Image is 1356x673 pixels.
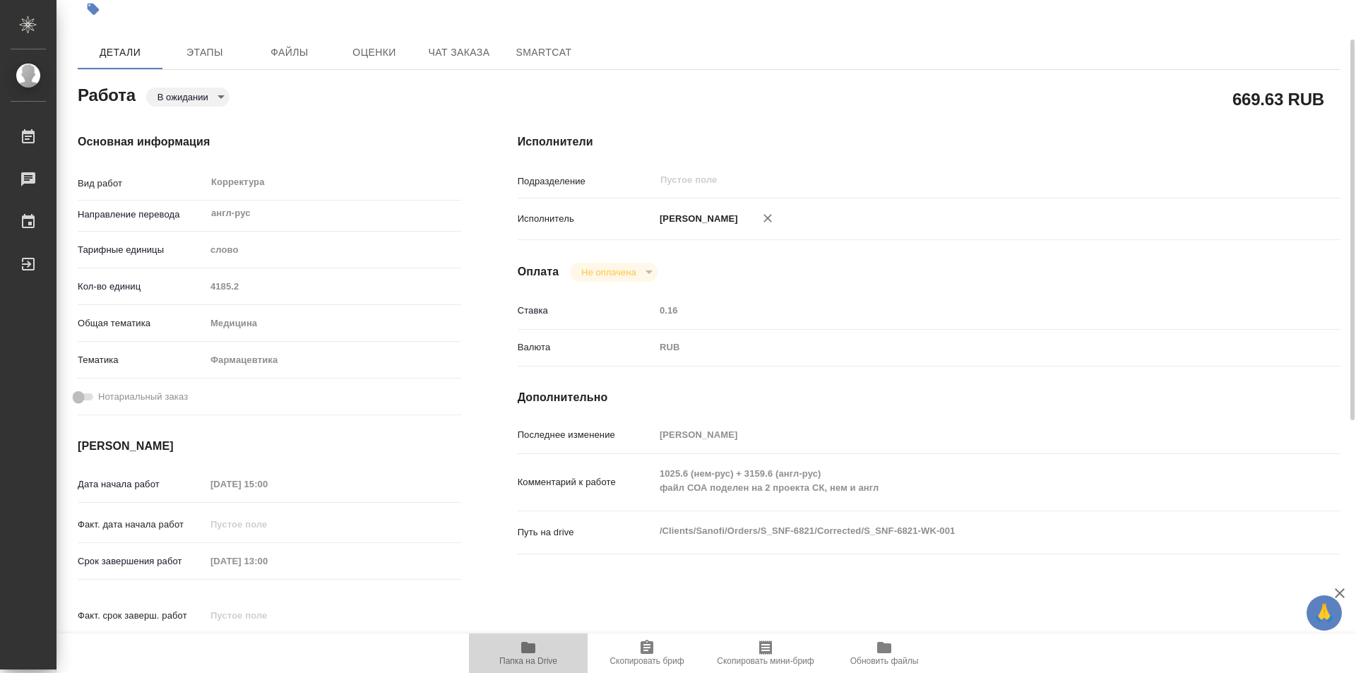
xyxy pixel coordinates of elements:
[146,88,230,107] div: В ожидании
[78,438,461,455] h4: [PERSON_NAME]
[78,177,206,191] p: Вид работ
[206,276,461,297] input: Пустое поле
[518,525,655,540] p: Путь на drive
[655,212,738,226] p: [PERSON_NAME]
[469,633,588,673] button: Папка на Drive
[518,263,559,280] h4: Оплата
[78,554,206,568] p: Срок завершения работ
[518,174,655,189] p: Подразделение
[78,609,206,623] p: Факт. срок заверш. работ
[206,514,329,535] input: Пустое поле
[171,44,239,61] span: Этапы
[78,353,206,367] p: Тематика
[706,633,825,673] button: Скопировать мини-бриф
[510,44,578,61] span: SmartCat
[153,91,213,103] button: В ожидании
[518,428,655,442] p: Последнее изменение
[340,44,408,61] span: Оценки
[850,656,919,666] span: Обновить файлы
[518,212,655,226] p: Исполнитель
[256,44,323,61] span: Файлы
[655,424,1272,445] input: Пустое поле
[206,311,461,335] div: Медицина
[206,348,461,372] div: Фармацевтика
[655,335,1272,359] div: RUB
[1232,87,1324,111] h2: 669.63 RUB
[206,605,329,626] input: Пустое поле
[78,316,206,330] p: Общая тематика
[655,519,1272,543] textarea: /Clients/Sanofi/Orders/S_SNF-6821/Corrected/S_SNF-6821-WK-001
[588,633,706,673] button: Скопировать бриф
[78,477,206,492] p: Дата начала работ
[655,462,1272,500] textarea: 1025.6 (нем-рус) + 3159.6 (англ-рус) файл СОА поделен на 2 проекта СК, нем и англ
[518,304,655,318] p: Ставка
[655,300,1272,321] input: Пустое поле
[78,208,206,222] p: Направление перевода
[609,656,684,666] span: Скопировать бриф
[78,133,461,150] h4: Основная информация
[570,263,657,282] div: В ожидании
[78,280,206,294] p: Кол-во единиц
[206,551,329,571] input: Пустое поле
[752,203,783,234] button: Удалить исполнителя
[206,238,461,262] div: слово
[518,133,1340,150] h4: Исполнители
[206,474,329,494] input: Пустое поле
[717,656,814,666] span: Скопировать мини-бриф
[425,44,493,61] span: Чат заказа
[98,390,188,404] span: Нотариальный заказ
[78,518,206,532] p: Факт. дата начала работ
[825,633,944,673] button: Обновить файлы
[499,656,557,666] span: Папка на Drive
[659,172,1239,189] input: Пустое поле
[518,340,655,355] p: Валюта
[1312,598,1336,628] span: 🙏
[78,243,206,257] p: Тарифные единицы
[1307,595,1342,631] button: 🙏
[577,266,640,278] button: Не оплачена
[78,81,136,107] h2: Работа
[86,44,154,61] span: Детали
[518,389,1340,406] h4: Дополнительно
[518,475,655,489] p: Комментарий к работе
